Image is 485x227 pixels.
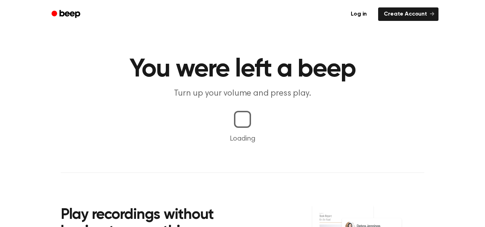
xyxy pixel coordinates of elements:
p: Loading [9,134,476,144]
a: Create Account [378,7,438,21]
a: Beep [47,7,87,21]
a: Log in [344,6,374,22]
p: Turn up your volume and press play. [106,88,379,100]
h1: You were left a beep [61,57,424,82]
